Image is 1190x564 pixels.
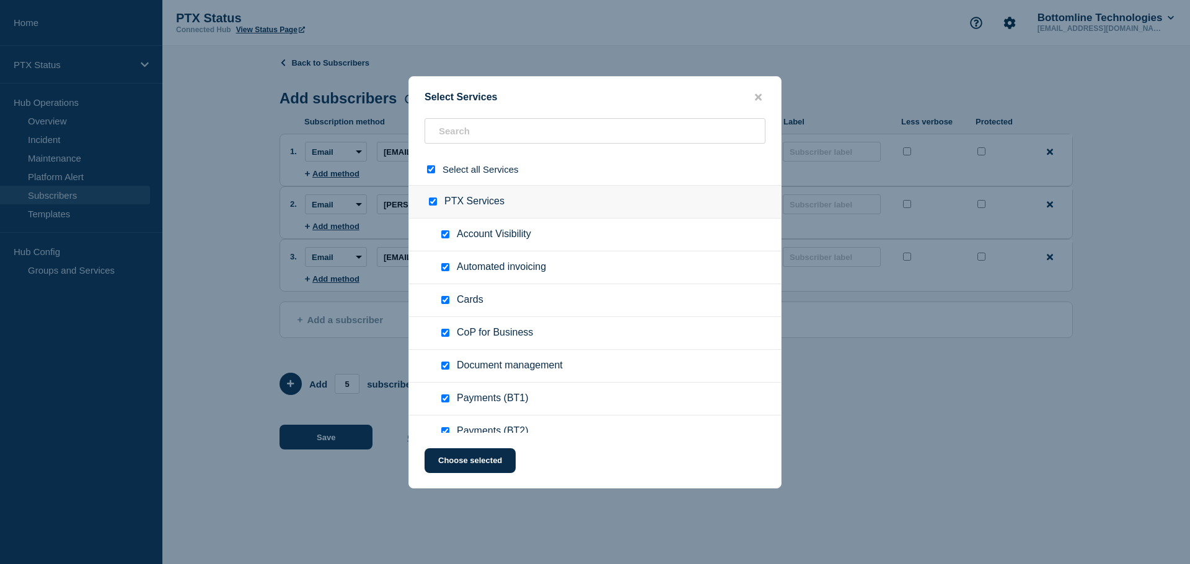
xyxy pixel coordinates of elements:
[425,448,516,473] button: Choose selected
[441,362,449,370] input: Document management checkbox
[457,393,529,405] span: Payments (BT1)
[457,327,533,339] span: CoP for Business
[457,261,546,274] span: Automated invoicing
[441,394,449,402] input: Payments (BT1) checkbox
[441,427,449,435] input: Payments (BT2) checkbox
[441,230,449,238] input: Account Visibility checkbox
[429,197,437,206] input: PTX Services checkbox
[457,294,483,306] span: Cards
[457,360,563,372] span: Document management
[441,329,449,337] input: CoP for Business checkbox
[441,263,449,271] input: Automated invoicing checkbox
[457,228,531,241] span: Account Visibility
[443,164,519,175] span: Select all Services
[425,118,765,144] input: Search
[409,185,781,219] div: PTX Services
[409,92,781,103] div: Select Services
[457,425,529,438] span: Payments (BT2)
[427,165,435,173] input: select all checkbox
[441,296,449,304] input: Cards checkbox
[751,92,765,103] button: close button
